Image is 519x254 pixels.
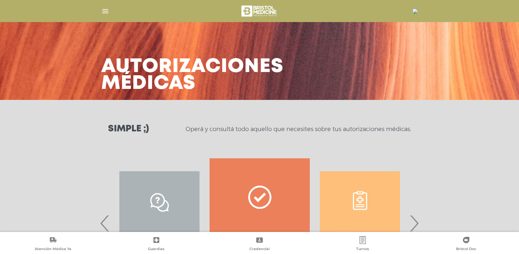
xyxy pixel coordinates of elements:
img: Cober_menu-lines-white.svg [101,7,109,15]
a: Atención Médica Ya [1,236,104,253]
p: Operá y consultá todo aquello que necesites sobre tus autorizaciones médicas. [186,125,411,133]
a: Turnos [311,236,414,253]
a: Bristol Doc [415,236,518,253]
img: bristol-medicine-blanco.png [240,3,279,19]
span: Next [408,206,420,241]
span: Turnos [356,247,369,252]
h3: Simple ;) [108,125,149,134]
h3: Autorizaciones médicas [101,58,284,92]
img: 15868 [413,9,418,14]
span: Previous [99,206,111,241]
span: Credencial [249,247,270,252]
span: Bristol Doc [456,247,476,252]
span: Guardias [148,247,164,252]
a: Guardias [104,236,208,253]
span: Atención Médica Ya [35,247,71,252]
a: Credencial [208,236,311,253]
